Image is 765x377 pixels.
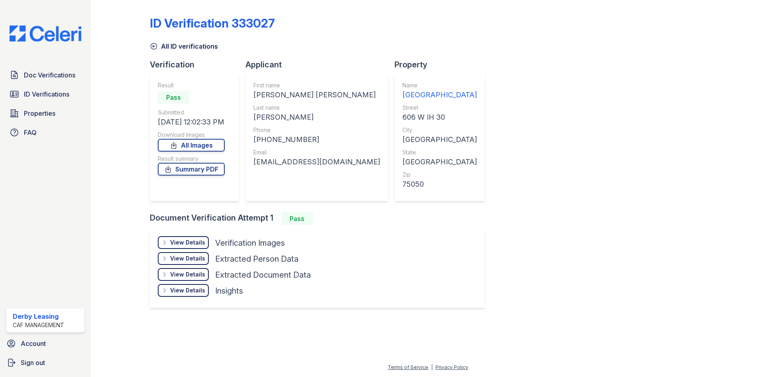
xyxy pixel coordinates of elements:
[3,355,88,371] a: Sign out
[253,156,380,168] div: [EMAIL_ADDRESS][DOMAIN_NAME]
[253,134,380,145] div: [PHONE_NUMBER]
[24,70,75,80] span: Doc Verifications
[21,339,46,348] span: Account
[3,336,88,351] a: Account
[245,59,394,70] div: Applicant
[13,321,64,329] div: CAF Management
[158,116,225,128] div: [DATE] 12:02:33 PM
[394,59,491,70] div: Property
[21,358,45,367] span: Sign out
[253,81,380,89] div: First name
[150,59,245,70] div: Verification
[158,109,225,116] div: Submitted
[431,364,433,370] div: |
[402,81,477,89] div: Name
[158,155,225,163] div: Result summary
[6,124,84,140] a: FAQ
[158,81,225,89] div: Result
[281,212,313,225] div: Pass
[402,156,477,168] div: [GEOGRAPHIC_DATA]
[253,126,380,134] div: Phone
[24,89,69,99] span: ID Verifications
[150,16,275,30] div: ID Verification 333027
[6,86,84,102] a: ID Verifications
[215,237,285,249] div: Verification Images
[402,126,477,134] div: City
[3,26,88,41] img: CE_Logo_Blue-a8612792a0a2168367f1c8372b55b34899dd931a85d93a1a3d3e32e68fde9ad4.png
[170,255,205,263] div: View Details
[13,312,64,321] div: Derby Leasing
[150,41,218,51] a: All ID verifications
[158,139,225,152] a: All Images
[24,128,37,137] span: FAQ
[6,67,84,83] a: Doc Verifications
[158,91,190,104] div: Pass
[253,148,380,156] div: Email
[170,239,205,247] div: View Details
[253,104,380,112] div: Last name
[170,270,205,278] div: View Details
[215,253,298,264] div: Extracted Person Data
[170,286,205,294] div: View Details
[402,179,477,190] div: 75050
[402,81,477,101] a: Name [GEOGRAPHIC_DATA]
[253,112,380,123] div: [PERSON_NAME]
[253,89,380,101] div: [PERSON_NAME] [PERSON_NAME]
[6,105,84,121] a: Properties
[402,171,477,179] div: Zip
[402,104,477,112] div: Street
[402,112,477,123] div: 606 W IH 30
[402,148,477,156] div: State
[158,163,225,176] a: Summary PDF
[150,212,491,225] div: Document Verification Attempt 1
[24,109,55,118] span: Properties
[215,285,243,296] div: Insights
[388,364,428,370] a: Terms of Service
[215,269,311,280] div: Extracted Document Data
[402,89,477,101] div: [GEOGRAPHIC_DATA]
[158,131,225,139] div: Download Images
[435,364,468,370] a: Privacy Policy
[402,134,477,145] div: [GEOGRAPHIC_DATA]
